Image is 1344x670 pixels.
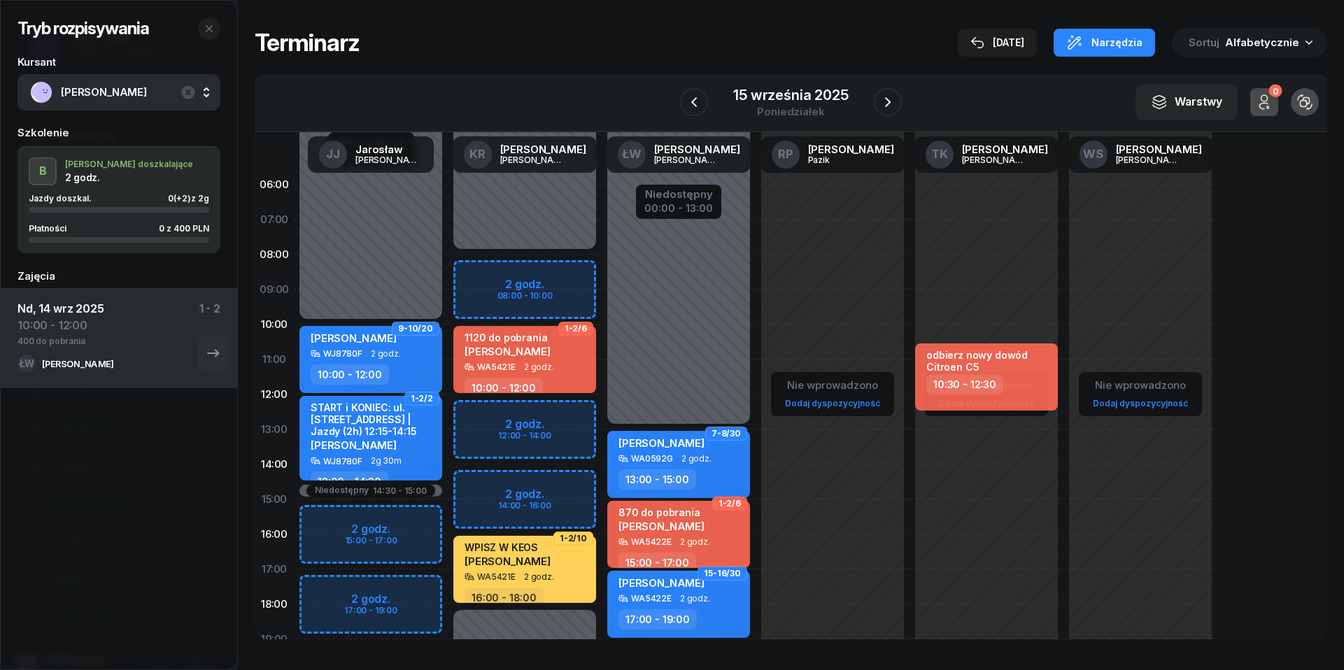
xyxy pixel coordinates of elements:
[1116,144,1202,155] div: [PERSON_NAME]
[465,541,551,553] div: WPISZ W KEOS
[524,362,554,372] span: 2 godz.
[926,374,1003,394] div: 10:30 - 12:30
[962,144,1048,155] div: [PERSON_NAME]
[681,454,712,464] span: 2 godz.
[465,332,551,343] div: 1120 do pobrania
[500,144,586,155] div: [PERSON_NAME]
[255,342,294,377] div: 11:00
[631,594,672,603] div: WA5422E
[255,377,294,412] div: 12:00
[465,378,543,398] div: 10:00 - 12:00
[644,186,713,217] button: Niedostępny00:00 - 13:00
[524,572,554,582] span: 2 godz.
[1087,373,1194,415] button: Nie wprowadzonoDodaj dyspozycyjność
[712,432,741,435] span: 7-8/30
[168,194,209,203] div: 0 z 2g
[323,349,362,358] div: WJ8780F
[607,136,751,173] a: ŁW[PERSON_NAME][PERSON_NAME]
[453,136,597,173] a: KR[PERSON_NAME][PERSON_NAME]
[398,327,433,330] span: 9-10/20
[465,555,551,568] span: [PERSON_NAME]
[29,224,75,233] div: Płatności
[174,193,191,204] span: (+2)
[618,609,697,629] div: 17:00 - 19:00
[465,345,551,358] span: [PERSON_NAME]
[255,30,360,55] h1: Terminarz
[680,594,710,604] span: 2 godz.
[311,364,389,385] div: 10:00 - 12:00
[477,362,516,371] div: WA5421E
[255,517,294,552] div: 16:00
[808,155,875,164] div: Pazik
[255,412,294,447] div: 13:00
[311,401,434,438] div: START i KONIEC: ul. [STREET_ADDRESS] | Jazdy (2h) 12:15-14:15
[962,155,1029,164] div: [PERSON_NAME]
[311,439,397,452] span: [PERSON_NAME]
[255,482,294,517] div: 15:00
[1172,28,1327,57] button: Sortuj Alfabetycznie
[315,486,369,495] div: Niedostępny
[1268,85,1282,98] div: 0
[255,622,294,657] div: 19:00
[500,155,567,164] div: [PERSON_NAME]
[255,552,294,587] div: 17:00
[255,307,294,342] div: 10:00
[1087,395,1194,411] a: Dodaj dyspozycyjność
[1116,155,1183,164] div: [PERSON_NAME]
[255,587,294,622] div: 18:00
[618,506,705,518] div: 870 do pobrania
[565,327,587,330] span: 1-2/6
[618,576,705,590] span: [PERSON_NAME]
[323,457,362,466] div: WJ8780F
[631,454,673,463] div: WA0592G
[477,572,516,581] div: WA5421E
[1068,136,1213,173] a: WS[PERSON_NAME][PERSON_NAME]
[199,300,220,354] div: 1 - 2
[761,136,905,173] a: RP[PERSON_NAME]Pazik
[654,155,721,164] div: [PERSON_NAME]
[680,537,710,547] span: 2 godz.
[618,469,696,490] div: 13:00 - 15:00
[465,587,544,608] div: 16:00 - 18:00
[618,553,696,573] div: 15:00 - 17:00
[1151,93,1222,111] div: Warstwy
[733,106,848,117] div: poniedziałek
[1083,148,1103,160] span: WS
[469,148,486,160] span: KR
[373,486,427,495] div: 14:30 - 15:00
[371,456,402,466] span: 2g 30m
[1250,88,1278,116] button: 0
[1087,376,1194,394] div: Nie wprowadzono
[719,502,741,505] span: 1-2/6
[779,376,886,394] div: Nie wprowadzono
[411,397,433,400] span: 1-2/2
[644,189,713,199] div: Niedostępny
[255,167,294,202] div: 06:00
[654,144,740,155] div: [PERSON_NAME]
[631,537,672,546] div: WA5422E
[733,88,848,102] div: 15 września 2025
[17,317,104,334] div: 10:00 - 12:00
[42,359,113,368] div: [PERSON_NAME]
[17,334,104,345] div: 400 do pobrania
[159,224,209,233] div: 0 z 400 PLN
[958,29,1037,57] button: [DATE]
[1054,29,1155,57] button: Narzędzia
[914,136,1059,173] a: TK[PERSON_NAME][PERSON_NAME]
[779,395,886,411] a: Dodaj dyspozycyjność
[355,155,423,164] div: [PERSON_NAME]
[17,17,149,40] h2: Tryb rozpisywania
[355,144,423,155] div: Jarosław
[779,373,886,415] button: Nie wprowadzonoDodaj dyspozycyjność
[311,332,397,345] span: [PERSON_NAME]
[1189,34,1222,52] span: Sortuj
[255,272,294,307] div: 09:00
[308,136,434,173] a: JJJarosław[PERSON_NAME]
[618,436,705,450] span: [PERSON_NAME]
[17,146,220,254] button: B[PERSON_NAME] doszkalające2 godz.Jazdy doszkal.0(+2)z 2gPłatności0 z 400 PLN
[1136,84,1238,120] button: Warstwy
[311,471,388,492] div: 12:00 - 14:30
[1091,34,1143,51] span: Narzędzia
[644,199,713,214] div: 00:00 - 13:00
[931,148,948,160] span: TK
